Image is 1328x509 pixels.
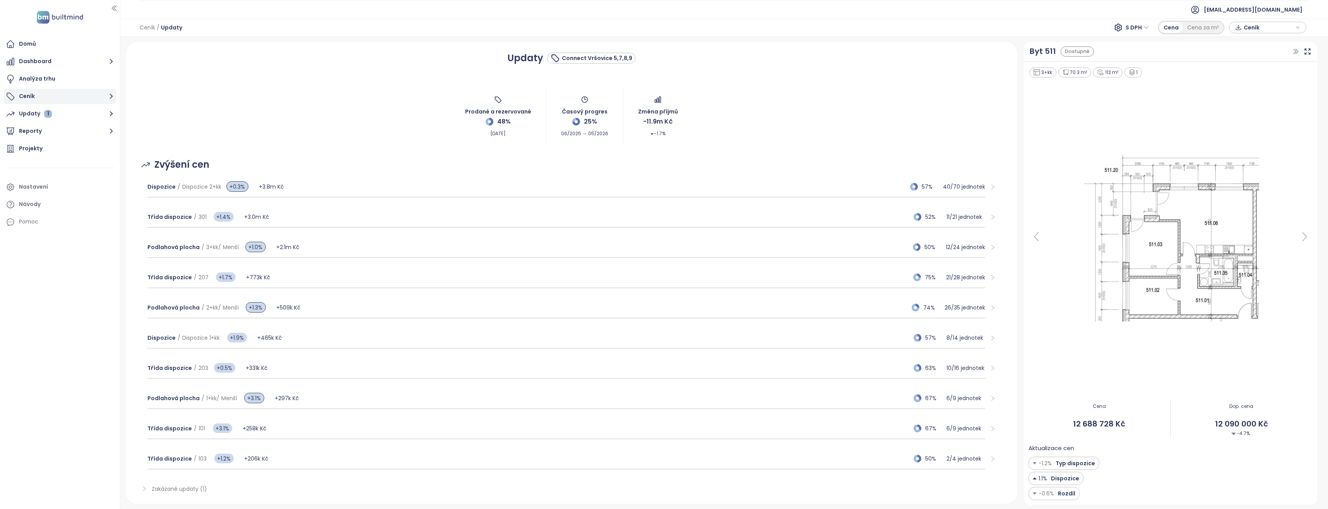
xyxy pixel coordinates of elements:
[1029,418,1171,430] span: 12 688 728 Kč
[245,242,266,252] span: +1.0%
[147,273,192,281] span: Třída dispozice
[221,394,237,402] span: Menší
[147,213,192,221] span: Třída dispozice
[990,305,996,311] span: right
[1039,459,1052,468] span: -1.2%
[140,21,155,34] span: Ceník
[1033,489,1037,498] img: Decrease
[946,394,985,402] p: 6 / 9 jednotek
[1033,459,1037,468] img: Decrease
[147,304,200,311] span: Podlahová plocha
[19,217,38,227] div: Pomoc
[4,214,116,230] div: Pomoc
[643,117,673,126] span: -11.9m Kč
[199,425,205,432] span: 101
[194,364,197,372] span: /
[925,424,942,433] span: 67%
[199,213,207,221] span: 301
[1039,489,1054,498] span: -0.6%
[561,126,608,138] span: 06/2025 → 05/2026
[990,184,996,190] span: right
[1029,444,1074,453] span: Aktualizace cen
[199,455,207,463] span: 103
[4,197,116,212] a: Návody
[194,425,197,432] span: /
[4,71,116,87] a: Analýza trhu
[650,126,666,138] span: -1.7%
[925,394,942,402] span: 67%
[497,117,511,126] span: 48%
[1231,432,1236,436] img: Decrease
[217,394,219,402] span: /
[1073,150,1268,324] img: Floor plan
[257,334,282,342] span: +465k Kč
[1049,474,1079,483] span: Dispozice
[19,109,52,119] div: Updaty
[157,21,159,34] span: /
[4,54,116,69] button: Dashboard
[154,157,209,172] span: Zvýšení cen
[214,212,234,222] span: +1.4%
[19,39,36,49] div: Domů
[1171,403,1313,410] span: Dop. cena
[925,273,942,282] span: 75%
[19,74,55,84] div: Analýza trhu
[946,454,985,463] p: 2 / 4 jednotek
[4,36,116,52] a: Domů
[34,9,86,25] img: logo
[1124,67,1142,78] div: 1
[990,335,996,341] span: right
[1159,22,1183,33] div: Cena
[147,183,176,191] span: Dispozice
[275,394,299,402] span: +297k Kč
[465,103,531,116] span: Prodané a rezervované
[161,21,182,34] span: Updaty
[584,117,597,126] span: 25%
[1183,22,1223,33] div: Cena za m²
[147,394,200,402] span: Podlahová plocha
[244,213,269,221] span: +3.0m Kč
[214,454,234,463] span: +1.2%
[990,365,996,371] span: right
[246,273,270,281] span: +773k Kč
[214,363,235,373] span: +0.5%
[1093,67,1123,78] div: 112 m²
[213,423,232,433] span: +3.1%
[507,51,543,65] h1: Updaty
[194,455,197,463] span: /
[990,456,996,462] span: right
[4,106,116,122] button: Updaty 1
[218,243,221,251] span: /
[1030,45,1056,57] div: Byt 511
[562,54,632,62] div: Connect Vršovice 5,7,8,9
[4,124,116,139] button: Reporty
[650,132,654,136] span: caret-down
[925,334,942,342] span: 57%
[244,393,264,403] span: +3.1%
[182,334,220,342] span: Dispozice 1+kk
[946,334,985,342] p: 8 / 14 jednotek
[925,213,942,221] span: 52%
[946,213,985,221] p: 11 / 21 jednotek
[178,183,180,191] span: /
[223,304,239,311] span: Menší
[1126,22,1149,33] span: S DPH
[924,243,941,251] span: 50%
[1058,67,1092,78] div: 70.3 m²
[562,103,608,116] span: Časový progres
[178,334,180,342] span: /
[223,243,239,251] span: Menší
[199,364,208,372] span: 203
[1033,474,1037,483] img: Decrease
[990,275,996,280] span: right
[1029,403,1171,410] span: Cena
[147,334,176,342] span: Dispozice
[147,364,192,372] span: Třída dispozice
[638,103,678,116] span: Změna příjmů
[246,302,266,313] span: +1.3%
[1029,67,1056,78] div: 3+kk
[1233,22,1302,33] div: button
[206,243,218,251] span: 3+kk
[946,273,985,282] p: 21 / 28 jednotek
[946,424,985,433] p: 6 / 9 jednotek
